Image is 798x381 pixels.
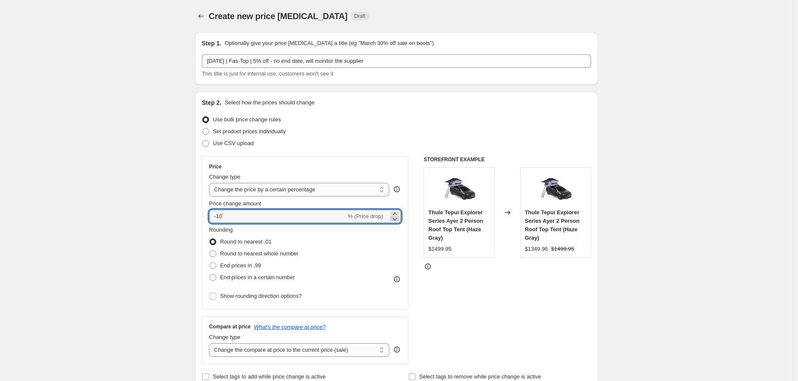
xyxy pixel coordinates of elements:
span: Round to nearest .01 [220,238,271,245]
span: Draft [354,13,366,20]
p: Optionally give your price [MEDICAL_DATA] a title (eg "March 30% off sale on boots") [225,39,434,48]
div: $1349.96 [525,245,548,253]
p: Select how the prices should change [225,98,315,107]
input: -15 [209,210,346,223]
span: Create new price [MEDICAL_DATA] [209,11,348,21]
span: Set product prices individually [213,128,286,134]
span: Use bulk price change rules [213,116,281,123]
h2: Step 2. [202,98,221,107]
span: Use CSV upload [213,140,254,146]
img: TTExplorer2-7_0e7832dc-40f1-4f4b-927a-5907d49b736d_80x.jpg [539,172,572,206]
h6: STOREFRONT EXAMPLE [424,156,591,163]
span: Rounding [209,227,233,233]
strike: $1499.95 [551,245,574,253]
span: This title is just for internal use, customers won't see it [202,70,333,77]
span: End prices in a certain number [220,274,295,280]
span: Change type [209,174,240,180]
div: help [393,345,401,354]
h3: Compare at price [209,323,251,330]
h2: Step 1. [202,39,221,48]
span: Price change amount [209,200,261,207]
span: Select tags to remove while price change is active [419,373,541,380]
span: Round to nearest whole number [220,250,299,257]
span: Thule Tepui Explorer Series Ayer 2 Person Roof Top Tent (Haze Gray) [525,209,580,241]
span: Change type [209,334,240,340]
button: Price change jobs [195,10,207,22]
div: $1499.95 [428,245,451,253]
span: End prices in .99 [220,262,261,269]
span: Thule Tepui Explorer Series Ayer 2 Person Roof Top Tent (Haze Gray) [428,209,483,241]
span: Select tags to add while price change is active [213,373,326,380]
input: 30% off holiday sale [202,54,591,68]
div: help [393,185,401,193]
span: Show rounding direction options? [220,293,301,299]
h3: Price [209,163,221,170]
button: What's the compare at price? [254,324,326,330]
span: % (Price drop) [348,213,383,219]
img: TTExplorer2-7_0e7832dc-40f1-4f4b-927a-5907d49b736d_80x.jpg [442,172,476,206]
